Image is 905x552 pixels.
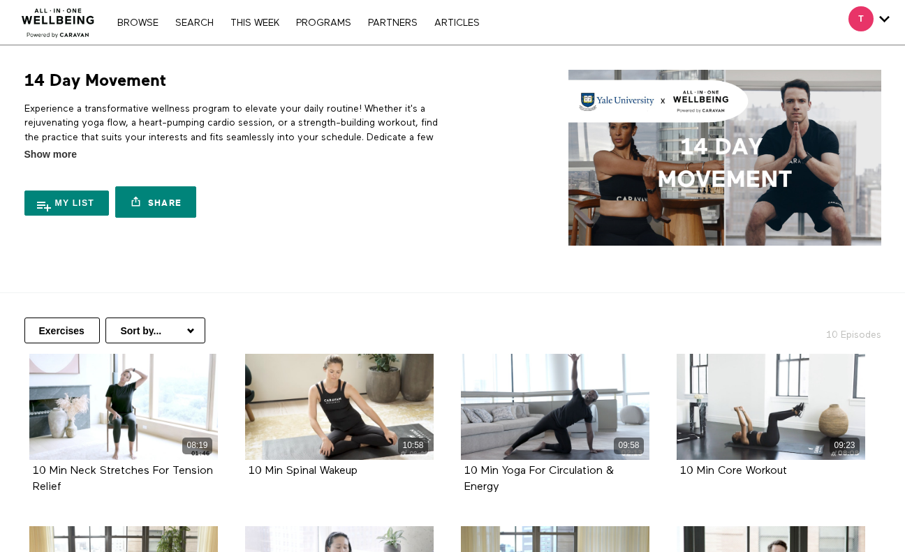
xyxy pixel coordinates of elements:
[249,465,358,477] strong: 10 Min Spinal Wakeup
[830,438,860,454] div: 09:23
[115,186,196,218] a: Share
[289,18,358,28] a: PROGRAMS
[110,15,486,29] nav: Primary
[110,18,165,28] a: Browse
[677,354,865,460] a: 10 Min Core Workout 09:23
[249,465,358,476] a: 10 Min Spinal Wakeup
[33,465,213,492] a: 10 Min Neck Stretches For Tension Relief
[398,438,428,454] div: 10:58
[464,465,614,493] strong: 10 Min Yoga For Circulation & Energy
[568,70,881,246] img: 14 Day Movement
[734,318,889,342] h2: 10 Episodes
[24,102,448,172] p: Experience a transformative wellness program to elevate your daily routine! Whether it's a rejuve...
[223,18,286,28] a: THIS WEEK
[245,354,434,460] a: 10 Min Spinal Wakeup 10:58
[427,18,487,28] a: ARTICLES
[182,438,212,454] div: 08:19
[33,465,213,493] strong: 10 Min Neck Stretches For Tension Relief
[464,465,614,492] a: 10 Min Yoga For Circulation & Energy
[361,18,425,28] a: PARTNERS
[29,354,218,460] a: 10 Min Neck Stretches For Tension Relief 08:19
[168,18,221,28] a: Search
[680,465,787,477] strong: 10 Min Core Workout
[24,70,166,91] h1: 14 Day Movement
[24,191,110,216] button: My list
[680,465,787,476] a: 10 Min Core Workout
[24,147,77,162] span: Show more
[614,438,644,454] div: 09:58
[461,354,649,460] a: 10 Min Yoga For Circulation & Energy 09:58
